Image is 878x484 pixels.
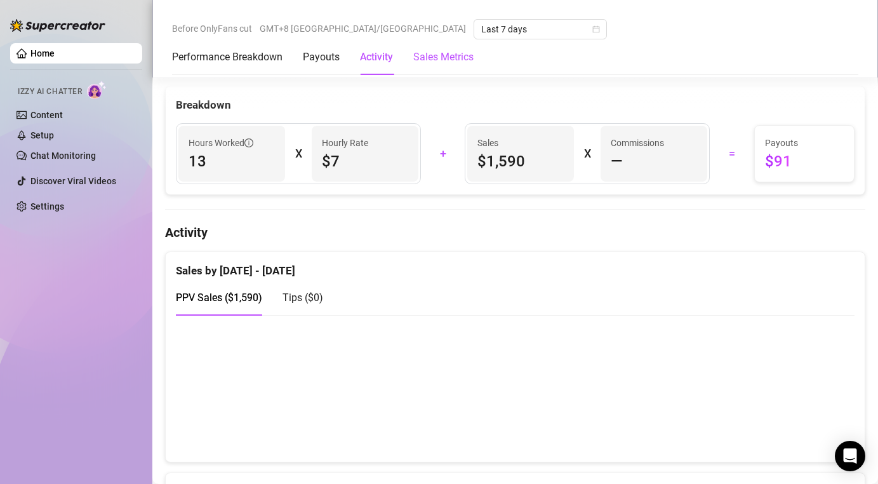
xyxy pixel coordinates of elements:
[765,136,844,150] span: Payouts
[481,20,599,39] span: Last 7 days
[413,50,474,65] div: Sales Metrics
[592,25,600,33] span: calendar
[765,151,844,171] span: $91
[176,292,262,304] span: PPV Sales ( $1,590 )
[717,144,747,164] div: =
[172,19,252,38] span: Before OnlyFans cut
[477,136,564,150] span: Sales
[172,50,283,65] div: Performance Breakdown
[244,138,253,147] span: info-circle
[260,19,466,38] span: GMT+8 [GEOGRAPHIC_DATA]/[GEOGRAPHIC_DATA]
[360,50,393,65] div: Activity
[322,151,408,171] span: $7
[30,176,116,186] a: Discover Viral Videos
[283,292,323,304] span: Tips ( $0 )
[584,144,590,164] div: X
[303,50,340,65] div: Payouts
[189,151,275,171] span: 13
[477,151,564,171] span: $1,590
[18,86,82,98] span: Izzy AI Chatter
[30,110,63,120] a: Content
[165,224,865,241] h4: Activity
[87,81,107,99] img: AI Chatter
[611,151,623,171] span: —
[30,201,64,212] a: Settings
[30,151,96,161] a: Chat Monitoring
[176,252,855,279] div: Sales by [DATE] - [DATE]
[30,48,55,58] a: Home
[189,136,253,150] span: Hours Worked
[611,136,664,150] article: Commissions
[176,97,855,114] div: Breakdown
[10,19,105,32] img: logo-BBDzfeDw.svg
[429,144,458,164] div: +
[295,144,302,164] div: X
[322,136,368,150] article: Hourly Rate
[835,441,865,471] div: Open Intercom Messenger
[30,130,54,140] a: Setup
